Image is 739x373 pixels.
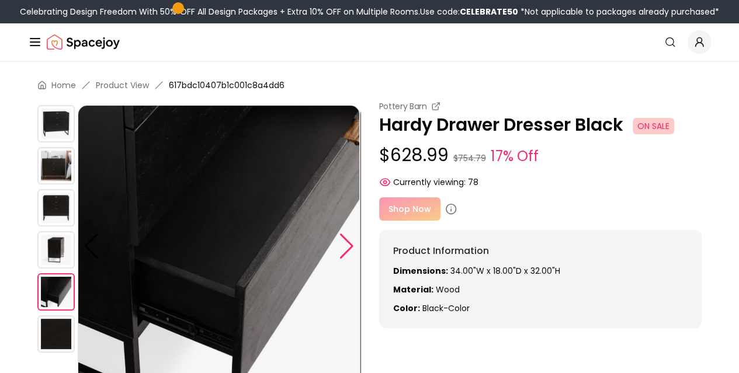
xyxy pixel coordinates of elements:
[393,265,688,277] p: 34.00"W x 18.00"D x 32.00"H
[169,79,285,91] span: 617bdc10407b1c001c8a4dd6
[96,79,149,91] li: Product View
[460,6,518,18] b: CELEBRATE50
[393,265,448,277] strong: Dimensions:
[393,302,420,314] strong: Color:
[28,23,711,61] nav: Global
[436,284,460,295] span: Wood
[453,152,486,164] small: $754.79
[37,105,75,142] img: https://storage.googleapis.com/spacejoy-main/assets/617bdc10407b1c001c8a4dd6/product_0_ji4eokckbkf
[37,147,75,184] img: https://storage.googleapis.com/spacejoy-main/assets/617bdc10407b1c001c8a4dd6/product_1_ebd0nkfc3n1h
[37,231,75,269] img: https://storage.googleapis.com/spacejoy-main/assets/617bdc10407b1c001c8a4dd6/product_3_2ihp9189demh
[51,79,76,91] a: Home
[47,30,120,54] img: Spacejoy Logo
[47,30,120,54] a: Spacejoy
[393,244,688,258] h6: Product Information
[420,6,518,18] span: Use code:
[518,6,719,18] span: *Not applicable to packages already purchased*
[37,189,75,226] img: https://storage.googleapis.com/spacejoy-main/assets/617bdc10407b1c001c8a4dd6/product_2_7j5f0f4p04k6
[422,302,470,314] span: black-color
[37,273,75,311] img: https://storage.googleapis.com/spacejoy-main/assets/617bdc10407b1c001c8a4dd6/product_4_jd75dpdjpok6
[468,176,478,188] span: 78
[37,315,75,353] img: https://storage.googleapis.com/spacejoy-main/assets/617bdc10407b1c001c8a4dd6/product_5_oglogl2c0b7h
[379,100,427,112] small: Pottery Barn
[633,118,674,134] span: ON SALE
[491,146,539,167] small: 17% Off
[393,284,433,295] strong: Material:
[379,145,702,167] p: $628.99
[37,79,702,91] nav: breadcrumb
[20,6,719,18] div: Celebrating Design Freedom With 50% OFF All Design Packages + Extra 10% OFF on Multiple Rooms.
[393,176,466,188] span: Currently viewing:
[379,114,702,135] p: Hardy Drawer Dresser Black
